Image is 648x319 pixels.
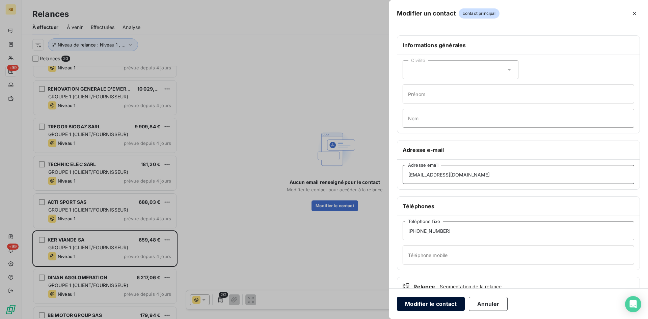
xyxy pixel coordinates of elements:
[459,8,500,19] span: contact principal
[403,202,634,210] h6: Téléphones
[397,297,465,311] button: Modifier le contact
[403,283,634,291] div: Relance
[403,85,634,103] input: placeholder
[625,296,641,312] div: Open Intercom Messenger
[403,221,634,240] input: placeholder
[403,165,634,184] input: placeholder
[436,283,502,290] span: - Segmentation de la relance
[403,246,634,264] input: placeholder
[403,109,634,128] input: placeholder
[403,41,634,49] h6: Informations générales
[397,9,456,18] h5: Modifier un contact
[403,146,634,154] h6: Adresse e-mail
[469,297,508,311] button: Annuler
